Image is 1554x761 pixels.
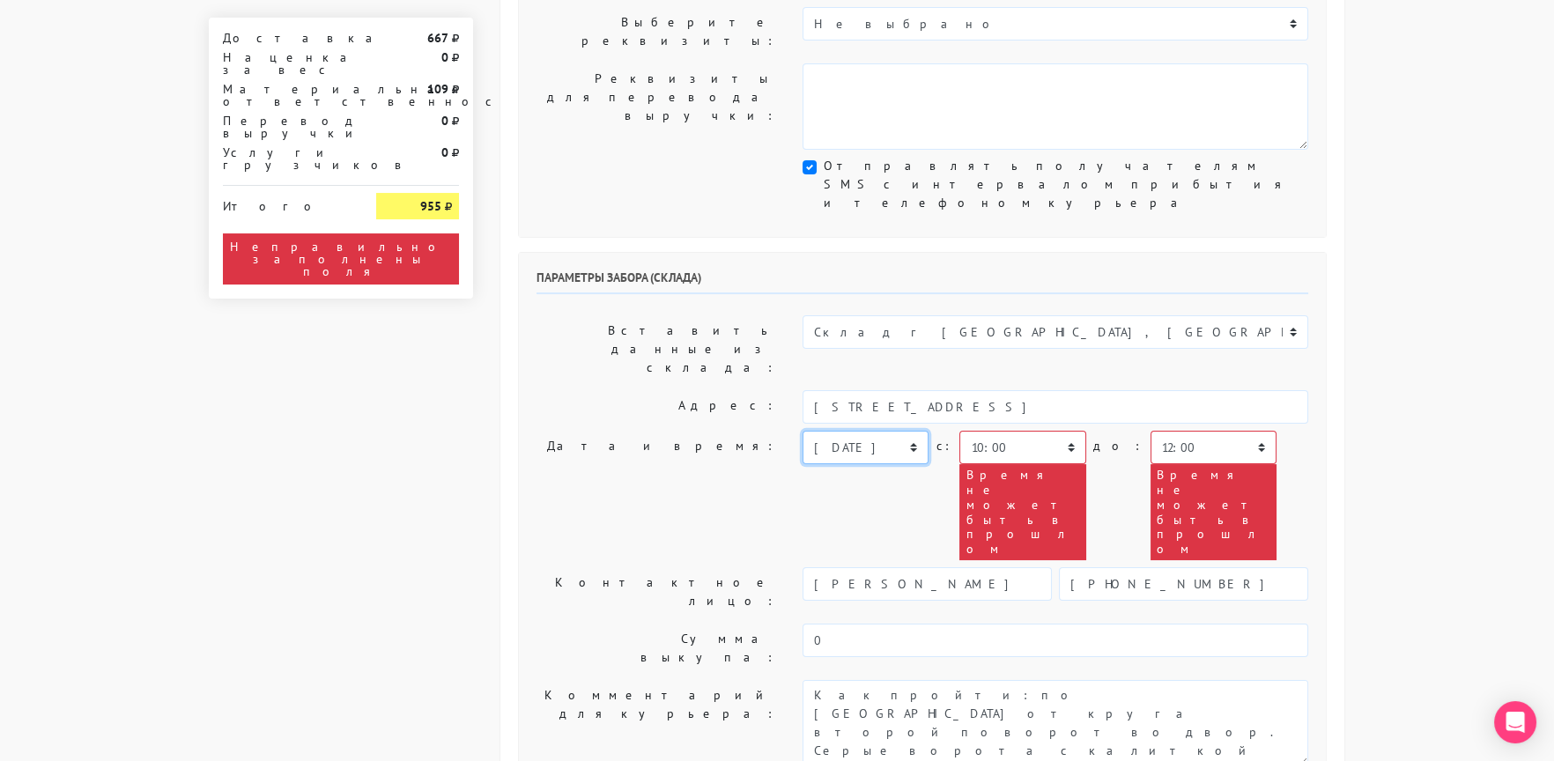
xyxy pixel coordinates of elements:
[427,81,448,97] strong: 109
[1494,701,1536,743] div: Open Intercom Messenger
[803,567,1052,601] input: Имя
[523,624,789,673] label: Сумма выкупа:
[523,390,789,424] label: Адрес:
[210,115,363,139] div: Перевод выручки
[936,431,952,462] label: c:
[523,431,789,560] label: Дата и время:
[523,315,789,383] label: Вставить данные из склада:
[523,7,789,56] label: Выберите реквизиты:
[1151,464,1276,560] div: Время не может быть в прошлом
[441,49,448,65] strong: 0
[420,198,441,214] strong: 955
[223,193,350,212] div: Итого
[523,567,789,617] label: Контактное лицо:
[1059,567,1308,601] input: Телефон
[210,32,363,44] div: Доставка
[210,146,363,171] div: Услуги грузчиков
[427,30,448,46] strong: 667
[1093,431,1143,462] label: до:
[523,63,789,150] label: Реквизиты для перевода выручки:
[223,233,459,284] div: Неправильно заполнены поля
[441,144,448,160] strong: 0
[824,157,1308,212] label: Отправлять получателям SMS с интервалом прибытия и телефоном курьера
[210,51,363,76] div: Наценка за вес
[441,113,448,129] strong: 0
[536,270,1308,294] h6: Параметры забора (склада)
[210,83,363,107] div: Материальная ответственность
[959,464,1085,560] div: Время не может быть в прошлом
